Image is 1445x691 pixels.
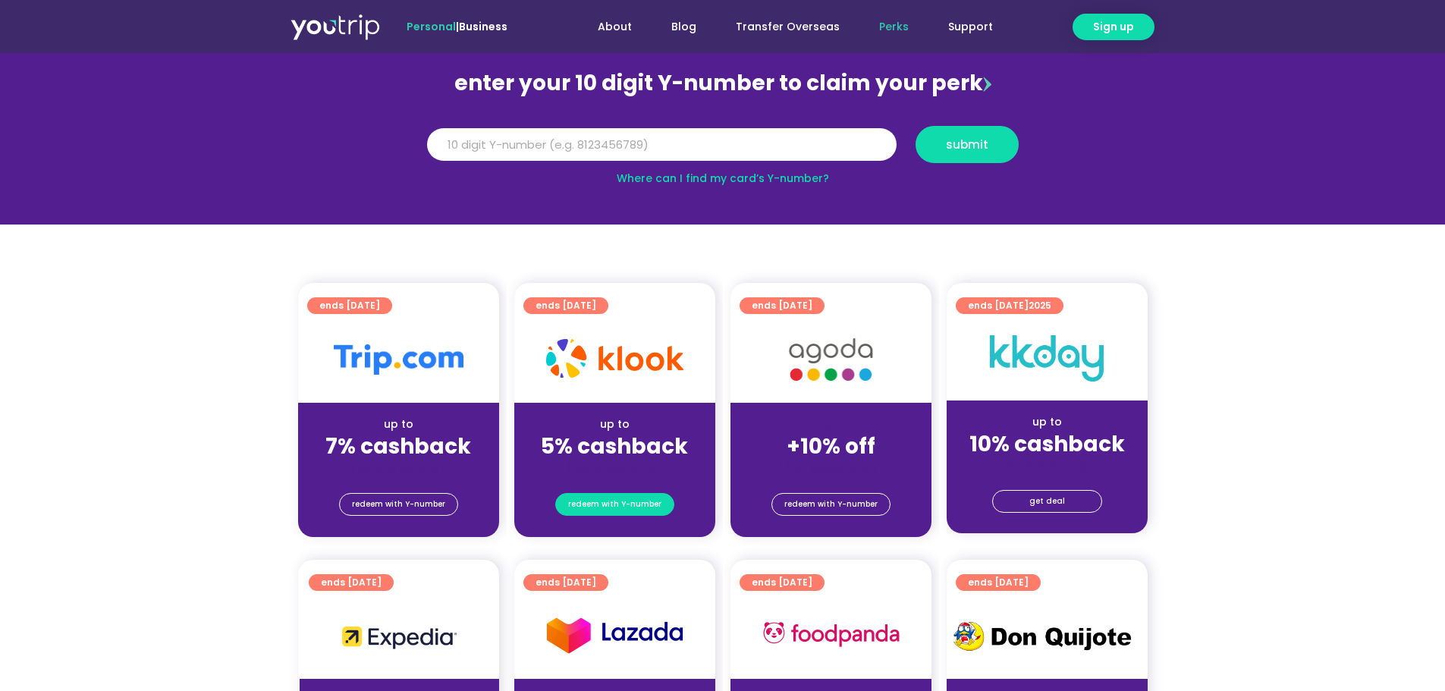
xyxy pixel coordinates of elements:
strong: 5% cashback [541,432,688,461]
input: 10 digit Y-number (e.g. 8123456789) [427,128,897,162]
a: ends [DATE] [740,297,825,314]
a: ends [DATE] [309,574,394,591]
div: up to [526,416,703,432]
span: ends [DATE] [752,574,812,591]
span: submit [946,139,988,150]
span: ends [DATE] [968,297,1051,314]
div: up to [959,414,1136,430]
a: Business [459,19,507,34]
div: (for stays only) [959,458,1136,474]
span: redeem with Y-number [568,494,661,515]
strong: +10% off [787,432,875,461]
span: | [407,19,507,34]
div: up to [310,416,487,432]
a: Where can I find my card’s Y-number? [617,171,829,186]
a: Perks [859,13,928,41]
a: Blog [652,13,716,41]
span: ends [DATE] [968,574,1029,591]
a: About [578,13,652,41]
button: submit [916,126,1019,163]
a: ends [DATE] [956,574,1041,591]
a: Sign up [1073,14,1154,40]
span: Sign up [1093,19,1134,35]
form: Y Number [427,126,1019,174]
strong: 10% cashback [969,429,1125,459]
span: ends [DATE] [321,574,382,591]
div: (for stays only) [310,460,487,476]
a: ends [DATE] [523,574,608,591]
a: redeem with Y-number [771,493,891,516]
a: ends [DATE] [307,297,392,314]
a: Transfer Overseas [716,13,859,41]
div: enter your 10 digit Y-number to claim your perk [419,64,1026,103]
span: redeem with Y-number [784,494,878,515]
span: ends [DATE] [536,574,596,591]
a: Support [928,13,1013,41]
a: redeem with Y-number [339,493,458,516]
a: ends [DATE] [740,574,825,591]
span: get deal [1029,491,1065,512]
a: get deal [992,490,1102,513]
strong: 7% cashback [325,432,471,461]
div: (for stays only) [743,460,919,476]
nav: Menu [548,13,1013,41]
a: ends [DATE] [523,297,608,314]
span: Personal [407,19,456,34]
div: (for stays only) [526,460,703,476]
span: redeem with Y-number [352,494,445,515]
span: ends [DATE] [752,297,812,314]
span: ends [DATE] [536,297,596,314]
a: redeem with Y-number [555,493,674,516]
span: 2025 [1029,299,1051,312]
a: ends [DATE]2025 [956,297,1063,314]
span: up to [817,416,845,432]
span: ends [DATE] [319,297,380,314]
